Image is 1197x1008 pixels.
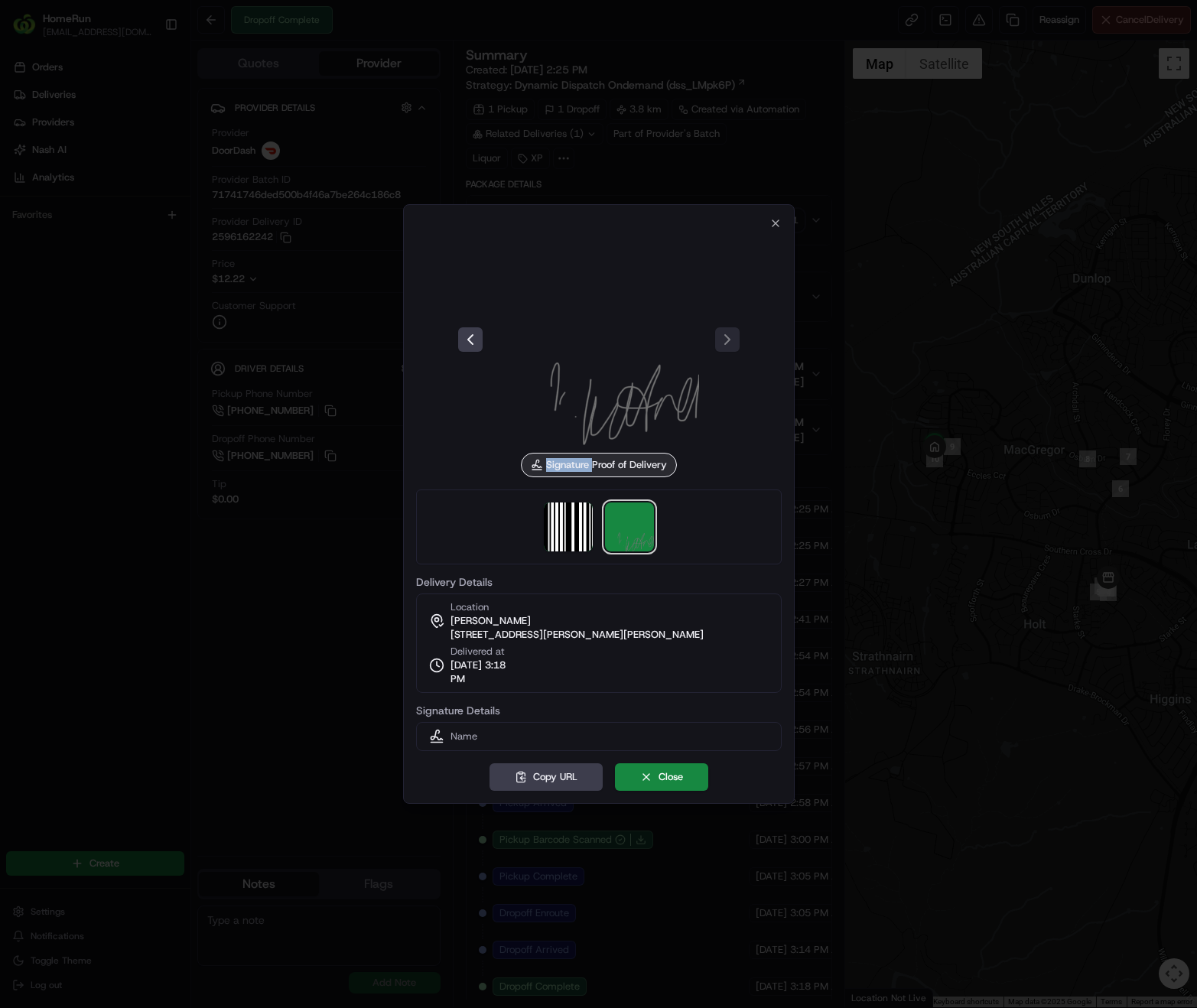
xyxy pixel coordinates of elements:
a: 💻API Documentation [123,216,252,243]
img: 1736555255976-a54dd68f-1ca7-489b-9aae-adbdc363a1c4 [15,146,43,174]
img: Nash [15,15,46,46]
img: signature_proof_of_delivery image [489,229,709,450]
img: barcode_scan_on_pickup image [544,502,593,551]
div: Signature Proof of Delivery [521,453,677,477]
img: signature_proof_of_delivery image [605,502,654,551]
p: Welcome 👋 [15,61,278,86]
a: 📗Knowledge Base [9,216,123,243]
label: Signature Details [416,705,782,716]
span: API Documentation [145,222,246,237]
span: [STREET_ADDRESS][PERSON_NAME][PERSON_NAME] [451,628,704,642]
div: We're available if you need us! [52,161,194,174]
span: [DATE] 3:18 PM [451,658,521,686]
a: Powered byPylon [108,259,185,271]
button: Start new chat [260,151,278,169]
label: Delivery Details [416,577,782,587]
span: Location [451,600,489,614]
span: Name [451,730,477,743]
div: 📗 [15,223,28,236]
input: Clear [40,99,252,115]
div: Start new chat [52,146,251,161]
div: 💻 [129,223,141,236]
span: Pylon [152,259,185,271]
span: Knowledge Base [31,222,117,237]
button: Close [615,763,708,791]
span: Delivered at [451,645,521,658]
button: Copy URL [490,763,603,791]
span: [PERSON_NAME] [451,614,531,628]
